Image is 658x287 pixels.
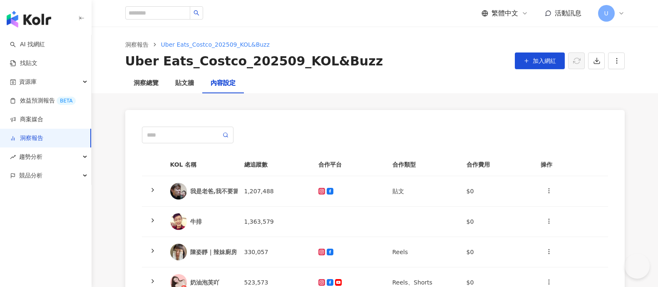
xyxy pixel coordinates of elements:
[460,237,534,267] td: $0
[170,213,187,230] img: KOL Avatar
[10,134,43,142] a: 洞察報告
[386,237,460,267] td: Reels
[515,52,565,69] button: 加入網紅
[238,176,312,207] td: 1,207,488
[211,78,236,88] div: 內容設定
[19,166,42,185] span: 競品分析
[625,254,650,279] iframe: Help Scout Beacon - Open
[125,52,383,70] div: Uber Eats_Costco_202509_KOL&Buzz
[604,9,608,18] span: U
[238,153,312,176] th: 總追蹤數
[10,115,43,124] a: 商案媒合
[10,97,76,105] a: 效益預測報告BETA
[124,40,150,49] a: 洞察報告
[386,176,460,207] td: 貼文
[386,153,460,176] th: 合作類型
[190,187,248,195] div: 我是老爸,我不要當爸!
[238,237,312,267] td: 330,057
[460,176,534,207] td: $0
[555,9,581,17] span: 活動訊息
[164,153,238,176] th: KOL 名稱
[7,11,51,27] img: logo
[10,59,37,67] a: 找貼文
[190,217,231,226] div: 牛排
[190,278,231,287] div: 奶油泡芙吖
[534,153,608,176] th: 操作
[460,207,534,237] td: $0
[312,153,386,176] th: 合作平台
[170,183,187,200] img: KOL Avatar
[170,244,187,260] img: KOL Avatar
[533,57,556,64] span: 加入網紅
[19,72,37,91] span: 資源庫
[10,154,16,160] span: rise
[10,40,45,49] a: searchAI 找網紅
[175,78,194,88] div: 貼文牆
[492,9,518,18] span: 繁體中文
[238,207,312,237] td: 1,363,579
[134,78,159,88] div: 洞察總覽
[161,41,270,48] span: Uber Eats_Costco_202509_KOL&Buzz
[19,147,42,166] span: 趨勢分析
[460,153,534,176] th: 合作費用
[190,248,237,256] div: 陳姿靜｜辣妹廚房
[194,10,199,16] span: search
